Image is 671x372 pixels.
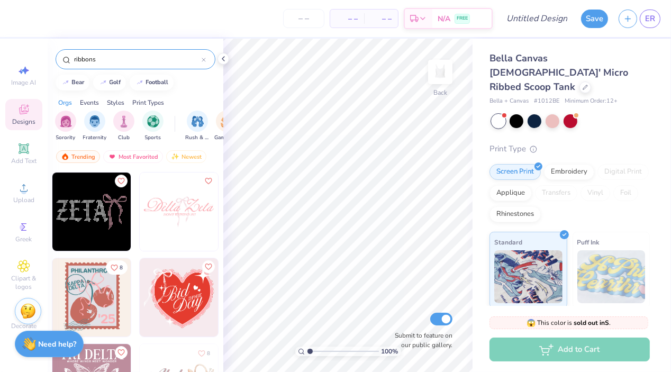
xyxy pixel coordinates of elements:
img: 84f97619-7f3e-4e4d-8baf-864c09d24a13 [218,173,296,251]
span: Clipart & logos [5,274,42,291]
img: Puff Ink [577,250,646,303]
img: Sorority Image [60,115,72,128]
img: Standard [494,250,563,303]
span: FREE [457,15,468,22]
button: filter button [214,111,239,142]
div: filter for Rush & Bid [185,111,210,142]
img: 9bce0c1e-8cb3-4333-b769-c415daef8f89 [52,258,131,337]
span: Game Day [214,134,239,142]
input: Untitled Design [498,8,576,29]
span: Add Text [11,157,37,165]
span: Standard [494,237,522,248]
span: ER [645,13,655,25]
button: football [130,75,174,90]
span: This color is . [527,318,611,328]
div: Orgs [58,98,72,107]
div: Trending [56,150,100,163]
a: ER [640,10,660,28]
span: – – [370,13,392,24]
span: Minimum Order: 12 + [565,97,618,106]
input: Try "Alpha" [73,54,202,65]
button: filter button [55,111,76,142]
img: 53557aa8-1476-46c3-a88a-b8422f50fc4d [131,173,209,251]
button: filter button [142,111,164,142]
div: filter for Sports [142,111,164,142]
span: 😱 [527,318,536,328]
div: filter for Sorority [55,111,76,142]
button: Like [115,175,128,187]
button: Like [202,260,215,273]
img: trend_line.gif [99,79,107,86]
span: Bella + Canvas [489,97,529,106]
span: Puff Ink [577,237,600,248]
div: Styles [107,98,124,107]
div: filter for Club [113,111,134,142]
span: 8 [207,351,210,356]
span: Greek [16,235,32,243]
button: Like [106,260,128,275]
span: 8 [120,265,123,270]
button: filter button [113,111,134,142]
img: 59daacdd-753d-4342-8579-314da2c6331f [218,258,296,337]
div: Transfers [535,185,577,201]
div: football [146,79,169,85]
div: Print Type [489,143,650,155]
div: Print Types [132,98,164,107]
img: Fraternity Image [89,115,101,128]
div: Newest [166,150,206,163]
button: Save [581,10,608,28]
div: Vinyl [581,185,610,201]
img: Club Image [118,115,130,128]
img: trend_line.gif [135,79,144,86]
img: Sports Image [147,115,159,128]
strong: sold out in S [574,319,610,327]
img: Rush & Bid Image [192,115,204,128]
button: filter button [185,111,210,142]
div: filter for Fraternity [83,111,107,142]
div: Most Favorited [103,150,163,163]
div: Applique [489,185,532,201]
span: Fraternity [83,134,107,142]
img: 45942a7f-3ea8-4673-acb6-a330b3165da9 [140,173,218,251]
button: filter button [83,111,107,142]
div: Rhinestones [489,206,541,222]
img: most_fav.gif [108,153,116,160]
span: Decorate [11,322,37,330]
button: Like [202,175,215,187]
span: Sports [145,134,161,142]
span: Sorority [56,134,76,142]
img: a48f0d37-b869-4381-b44b-f02f0f96f876 [52,173,131,251]
span: Designs [12,117,35,126]
input: – – [283,9,324,28]
div: golf [110,79,121,85]
img: dd374217-0c6c-402e-87c0-b4b87c22b6f5 [131,258,209,337]
button: bear [56,75,89,90]
button: golf [93,75,126,90]
span: Rush & Bid [185,134,210,142]
button: Like [193,346,215,360]
span: – – [337,13,358,24]
span: N/A [438,13,450,24]
span: 100 % [382,347,398,356]
div: Back [433,88,447,97]
label: Submit to feature on our public gallery. [389,331,452,350]
img: Game Day Image [221,115,233,128]
span: Image AI [12,78,37,87]
img: trending.gif [61,153,69,160]
img: fb5b280c-2a7a-47f7-aa0a-a8e7067efdb5 [140,258,218,337]
div: Screen Print [489,164,541,180]
img: Newest.gif [171,153,179,160]
span: Upload [13,196,34,204]
div: Foil [613,185,638,201]
div: Events [80,98,99,107]
span: # 1012BE [534,97,559,106]
div: Embroidery [544,164,594,180]
strong: Need help? [39,339,77,349]
img: Back [430,61,451,83]
button: Like [115,346,128,359]
div: filter for Game Day [214,111,239,142]
div: bear [72,79,85,85]
span: Bella Canvas [DEMOGRAPHIC_DATA]' Micro Ribbed Scoop Tank [489,52,628,93]
div: Digital Print [597,164,649,180]
span: Club [118,134,130,142]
